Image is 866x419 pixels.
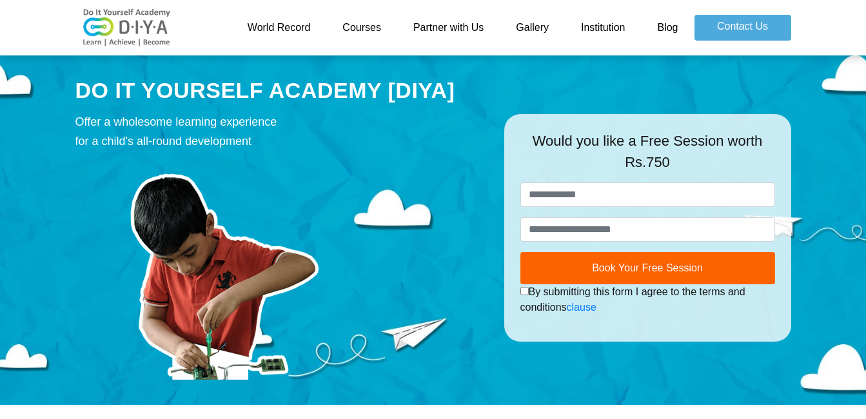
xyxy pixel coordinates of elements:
div: DO IT YOURSELF ACADEMY [DIYA] [75,75,485,106]
button: Book Your Free Session [520,252,775,284]
div: By submitting this form I agree to the terms and conditions [520,284,775,315]
a: Courses [326,15,397,41]
a: clause [567,302,596,313]
div: Would you like a Free Session worth Rs.750 [520,130,775,182]
a: Gallery [500,15,565,41]
a: Partner with Us [397,15,500,41]
img: logo-v2.png [75,8,179,47]
span: Book Your Free Session [592,262,703,273]
a: Blog [641,15,694,41]
a: Contact Us [694,15,791,41]
img: course-prod.png [75,157,372,380]
a: Institution [565,15,641,41]
div: Offer a wholesome learning experience for a child's all-round development [75,112,485,151]
a: World Record [231,15,327,41]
